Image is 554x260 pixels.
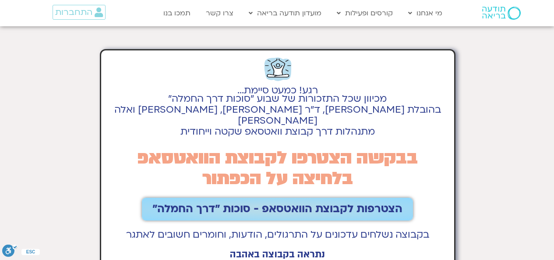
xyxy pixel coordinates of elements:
a: הצטרפות לקבוצת הוואטסאפ - סוכות ״דרך החמלה״ [142,198,413,221]
img: תודעה בריאה [482,7,521,20]
h2: מכיוון שכל התזכורות של שבוע "סוכות דרך החמלה" בהובלת [PERSON_NAME], ד״ר [PERSON_NAME], [PERSON_NA... [106,93,450,137]
a: תמכו בנו [159,5,195,21]
a: מועדון תודעה בריאה [244,5,326,21]
h2: רגע! כמעט סיימת... [106,90,450,91]
span: התחברות [55,7,92,17]
a: התחברות [53,5,106,20]
h2: בקבוצה נשלחים עדכונים על התרגולים, הודעות, וחומרים חשובים לאתגר [106,229,450,240]
a: מי אנחנו [404,5,447,21]
a: קורסים ופעילות [332,5,397,21]
a: צרו קשר [201,5,238,21]
h2: בבקשה הצטרפו לקבוצת הוואטסאפ בלחיצה על הכפתור [106,148,450,189]
span: הצטרפות לקבוצת הוואטסאפ - סוכות ״דרך החמלה״ [152,203,402,215]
